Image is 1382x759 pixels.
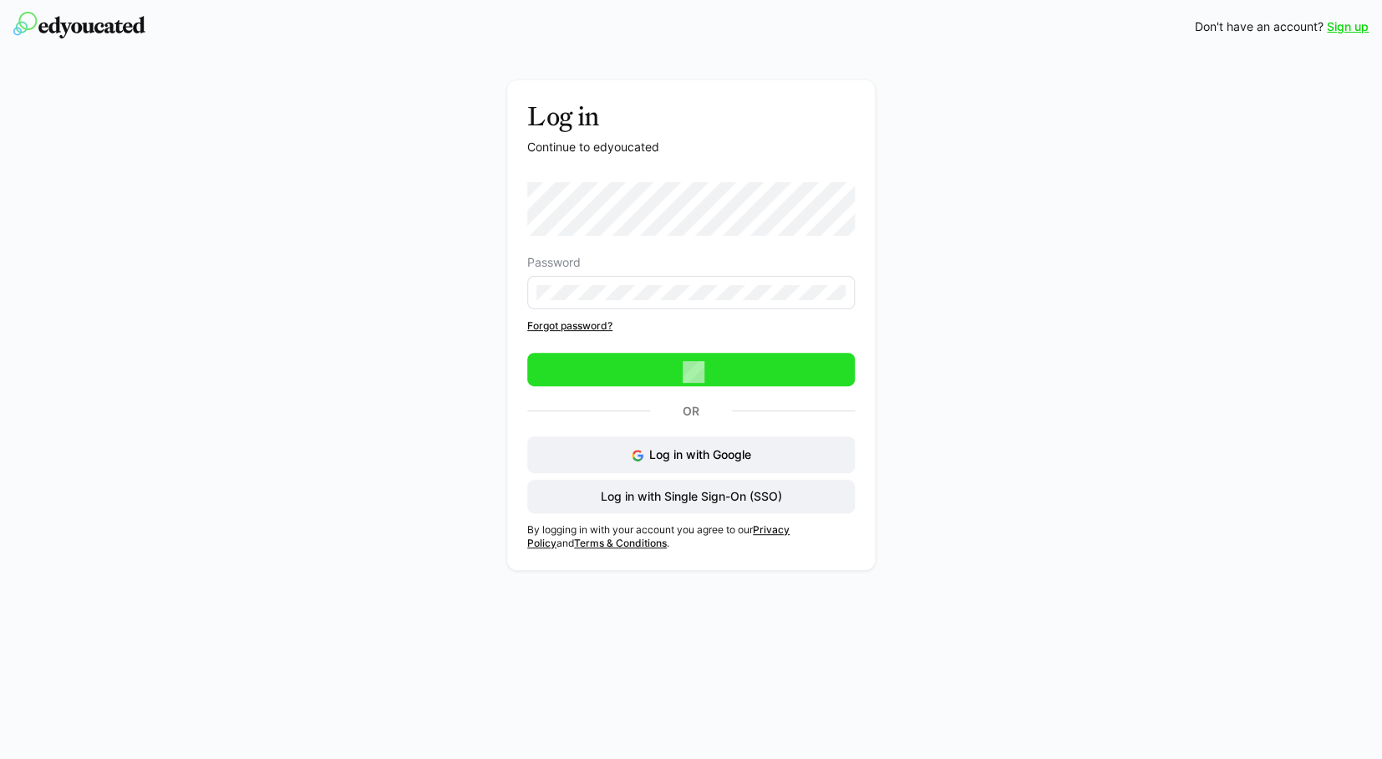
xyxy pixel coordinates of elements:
button: Log in with Google [527,436,855,473]
span: Log in with Google [649,447,751,461]
h3: Log in [527,100,855,132]
a: Privacy Policy [527,523,790,549]
p: Continue to edyoucated [527,139,855,155]
a: Forgot password? [527,319,855,333]
span: Don't have an account? [1195,18,1324,35]
span: Password [527,256,581,269]
p: By logging in with your account you agree to our and . [527,523,855,550]
a: Terms & Conditions [574,537,667,549]
button: Log in with Single Sign-On (SSO) [527,480,855,513]
p: Or [650,400,732,423]
img: edyoucated [13,12,145,38]
span: Log in with Single Sign-On (SSO) [598,488,785,505]
a: Sign up [1327,18,1369,35]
